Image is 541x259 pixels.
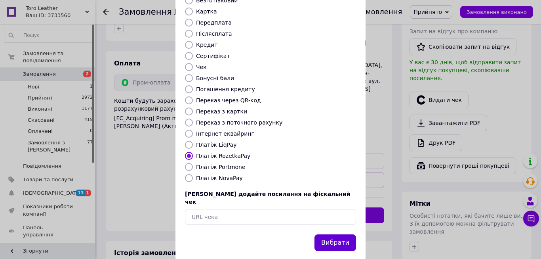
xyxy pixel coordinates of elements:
[196,119,282,126] label: Переказ з поточного рахунку
[196,19,232,26] label: Передплата
[196,86,255,92] label: Погашення кредиту
[196,130,254,137] label: Інтернет еквайринг
[196,153,250,159] label: Платіж RozetkaPay
[314,234,356,251] button: Вибрати
[196,164,246,170] label: Платіж Portmone
[196,42,217,48] label: Кредит
[185,191,351,205] span: [PERSON_NAME] додайте посилання на фіскальний чек
[196,64,207,70] label: Чек
[196,75,234,81] label: Бонусні бали
[196,175,243,181] label: Платіж NovaPay
[196,31,232,37] label: Післясплата
[196,108,247,115] label: Переказ з картки
[196,97,261,104] label: Переказ через QR-код
[196,53,230,59] label: Сертифікат
[196,8,217,15] label: Картка
[185,209,356,225] input: URL чека
[196,142,236,148] label: Платіж LiqPay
